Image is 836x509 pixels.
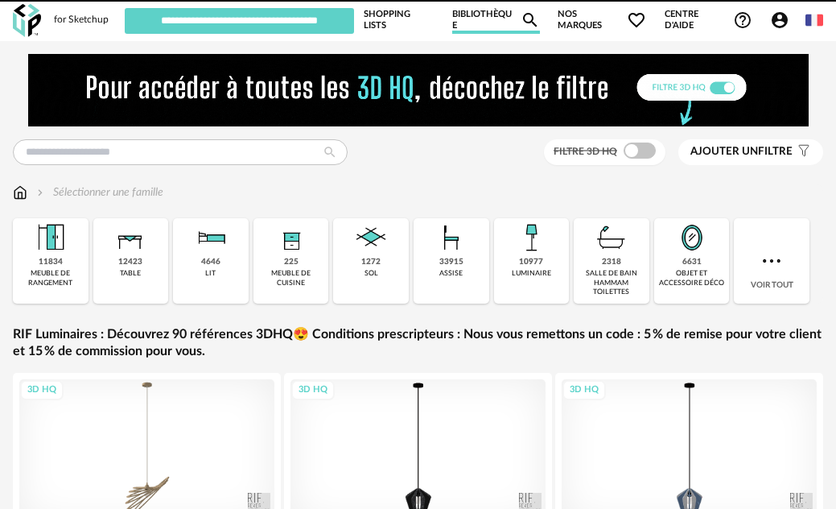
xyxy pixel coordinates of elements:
[521,10,540,30] span: Magnify icon
[579,269,645,296] div: salle de bain hammam toilettes
[120,269,141,278] div: table
[690,146,758,157] span: Ajouter un
[452,6,540,34] a: BibliothèqueMagnify icon
[191,218,230,257] img: Literie.png
[439,257,463,267] div: 33915
[512,218,550,257] img: Luminaire.png
[665,9,752,32] span: Centre d'aideHelp Circle Outline icon
[291,380,335,400] div: 3D HQ
[733,10,752,30] span: Help Circle Outline icon
[734,218,809,304] div: Voir tout
[673,218,711,257] img: Miroir.png
[352,218,390,257] img: Sol.png
[627,10,646,30] span: Heart Outline icon
[678,139,823,165] button: Ajouter unfiltre Filter icon
[592,218,631,257] img: Salle%20de%20bain.png
[361,257,381,267] div: 1272
[682,257,702,267] div: 6631
[558,6,647,34] span: Nos marques
[13,326,823,360] a: RIF Luminaires : Découvrez 90 références 3DHQ😍 Conditions prescripteurs : Nous vous remettons un ...
[659,269,725,288] div: objet et accessoire déco
[205,269,216,278] div: lit
[201,257,220,267] div: 4646
[118,257,142,267] div: 12423
[439,269,463,278] div: assise
[34,184,163,201] div: Sélectionner une famille
[770,10,797,30] span: Account Circle icon
[272,218,311,257] img: Rangement.png
[690,145,793,159] span: filtre
[364,6,434,34] a: Shopping Lists
[793,145,811,159] span: Filter icon
[554,147,617,156] span: Filtre 3D HQ
[770,10,789,30] span: Account Circle icon
[18,269,84,288] div: meuble de rangement
[39,257,63,267] div: 11834
[562,380,606,400] div: 3D HQ
[34,184,47,201] img: svg+xml;base64,PHN2ZyB3aWR0aD0iMTYiIGhlaWdodD0iMTYiIHZpZXdCb3g9IjAgMCAxNiAxNiIgZmlsbD0ibm9uZSIgeG...
[13,4,41,37] img: OXP
[28,54,809,126] img: FILTRE%20HQ%20NEW_V1%20(4).gif
[432,218,471,257] img: Assise.png
[512,269,551,278] div: luminaire
[364,269,378,278] div: sol
[602,257,621,267] div: 2318
[54,14,109,27] div: for Sketchup
[13,184,27,201] img: svg+xml;base64,PHN2ZyB3aWR0aD0iMTYiIGhlaWdodD0iMTciIHZpZXdCb3g9IjAgMCAxNiAxNyIgZmlsbD0ibm9uZSIgeG...
[284,257,299,267] div: 225
[20,380,64,400] div: 3D HQ
[111,218,150,257] img: Table.png
[258,269,324,288] div: meuble de cuisine
[759,248,785,274] img: more.7b13dc1.svg
[805,11,823,29] img: fr
[31,218,70,257] img: Meuble%20de%20rangement.png
[519,257,543,267] div: 10977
